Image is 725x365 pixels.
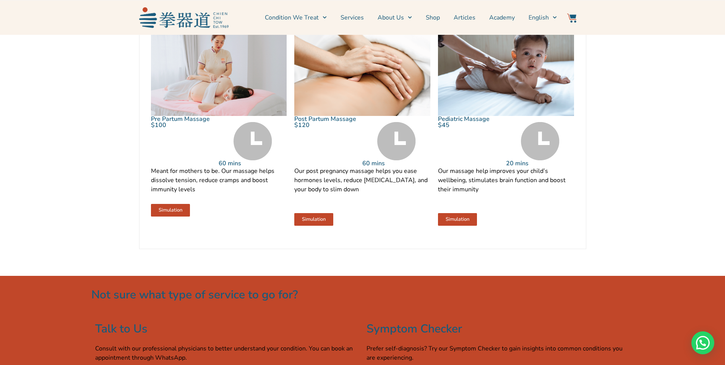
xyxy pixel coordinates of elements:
[426,8,440,27] a: Shop
[506,160,574,166] p: 20 mins
[367,321,630,336] h2: Symptom Checker
[294,213,333,226] a: Simulation
[377,122,416,160] img: Time Grey
[95,321,359,336] h2: Talk to Us
[521,122,560,160] img: Time Grey
[446,217,469,222] span: Simulation
[294,166,430,203] p: Our post pregnancy massage helps you ease hormones levels, reduce [MEDICAL_DATA], and your body t...
[265,8,327,27] a: Condition We Treat
[302,217,326,222] span: Simulation
[438,122,506,128] p: $45
[151,115,210,123] a: Pre Partum Massage
[341,8,364,27] a: Services
[362,160,430,166] p: 60 mins
[454,8,475,27] a: Articles
[159,208,182,213] span: Simulation
[438,213,477,226] a: Simulation
[529,13,549,22] span: English
[219,160,287,166] p: 60 mins
[489,8,515,27] a: Academy
[91,287,634,302] h2: Not sure what type of service to go for?
[234,122,272,160] img: Time Grey
[151,204,190,217] a: Simulation
[294,115,356,123] a: Post Partum Massage
[438,115,490,123] a: Pediatric Massage
[151,166,287,194] p: Meant for mothers to be. Our massage helps dissolve tension, reduce cramps and boost immunity levels
[232,8,557,27] nav: Menu
[438,166,574,203] p: Our massage help improves your child’s wellbeing, stimulates brain function and boost their immunity
[294,122,362,128] p: $120
[529,8,557,27] a: English
[151,122,219,128] p: $100
[378,8,412,27] a: About Us
[95,344,359,362] p: Consult with our professional physicians to better understand your condition. You can book an app...
[567,13,576,23] img: Website Icon-03
[367,344,630,362] p: Prefer self-diagnosis? Try our Symptom Checker to gain insights into common conditions you are ex...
